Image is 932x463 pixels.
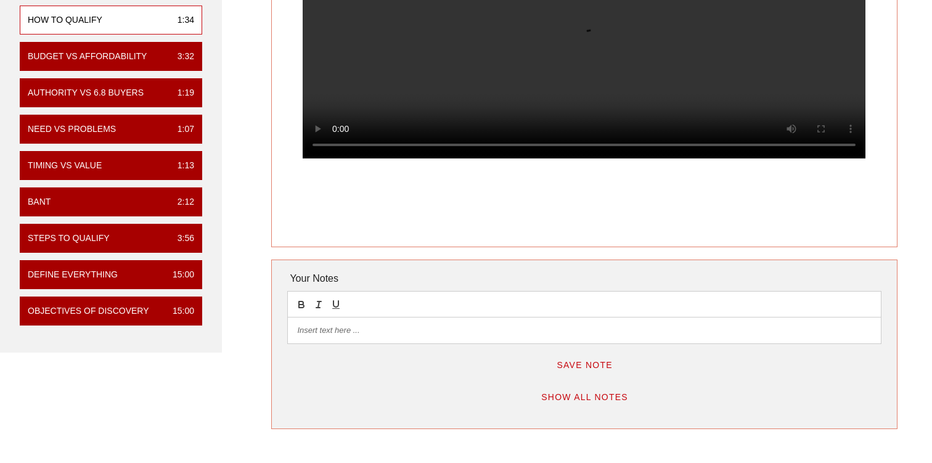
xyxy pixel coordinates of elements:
[28,305,149,318] div: Objectives of Discovery
[28,232,110,245] div: Steps to Qualify
[168,14,194,27] div: 1:34
[28,50,147,63] div: Budget vs Affordability
[163,305,194,318] div: 15:00
[28,123,116,136] div: Need vs Problems
[168,123,194,136] div: 1:07
[168,86,194,99] div: 1:19
[168,159,194,172] div: 1:13
[168,195,194,208] div: 2:12
[28,268,118,281] div: Define Everything
[168,50,194,63] div: 3:32
[546,354,623,376] button: Save Note
[287,266,881,291] div: Your Notes
[28,86,144,99] div: Authority vs 6.8 Buyers
[28,195,51,208] div: BANT
[168,232,194,245] div: 3:56
[541,392,628,402] span: Show All Notes
[28,159,102,172] div: Timing vs Value
[556,360,613,370] span: Save Note
[531,386,638,408] button: Show All Notes
[28,14,102,27] div: How To Qualify
[163,268,194,281] div: 15:00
